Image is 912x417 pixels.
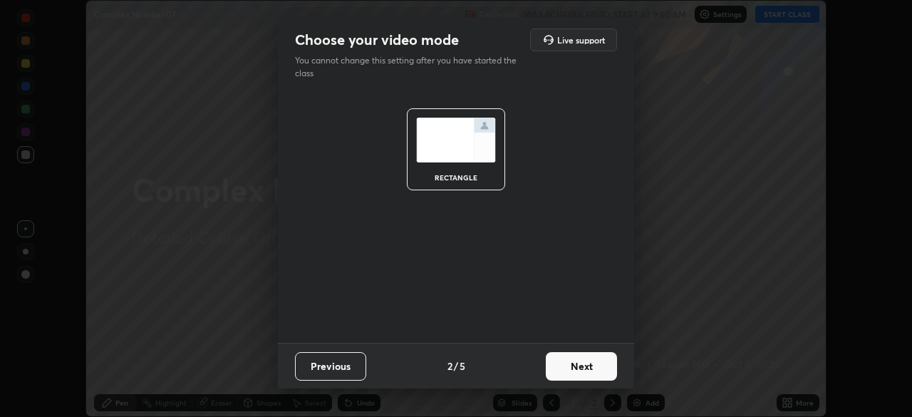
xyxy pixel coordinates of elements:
[546,352,617,381] button: Next
[295,31,459,49] h2: Choose your video mode
[557,36,605,44] h5: Live support
[447,359,452,374] h4: 2
[427,174,484,181] div: rectangle
[295,352,366,381] button: Previous
[416,118,496,163] img: normalScreenIcon.ae25ed63.svg
[295,54,526,80] p: You cannot change this setting after you have started the class
[460,359,465,374] h4: 5
[454,359,458,374] h4: /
